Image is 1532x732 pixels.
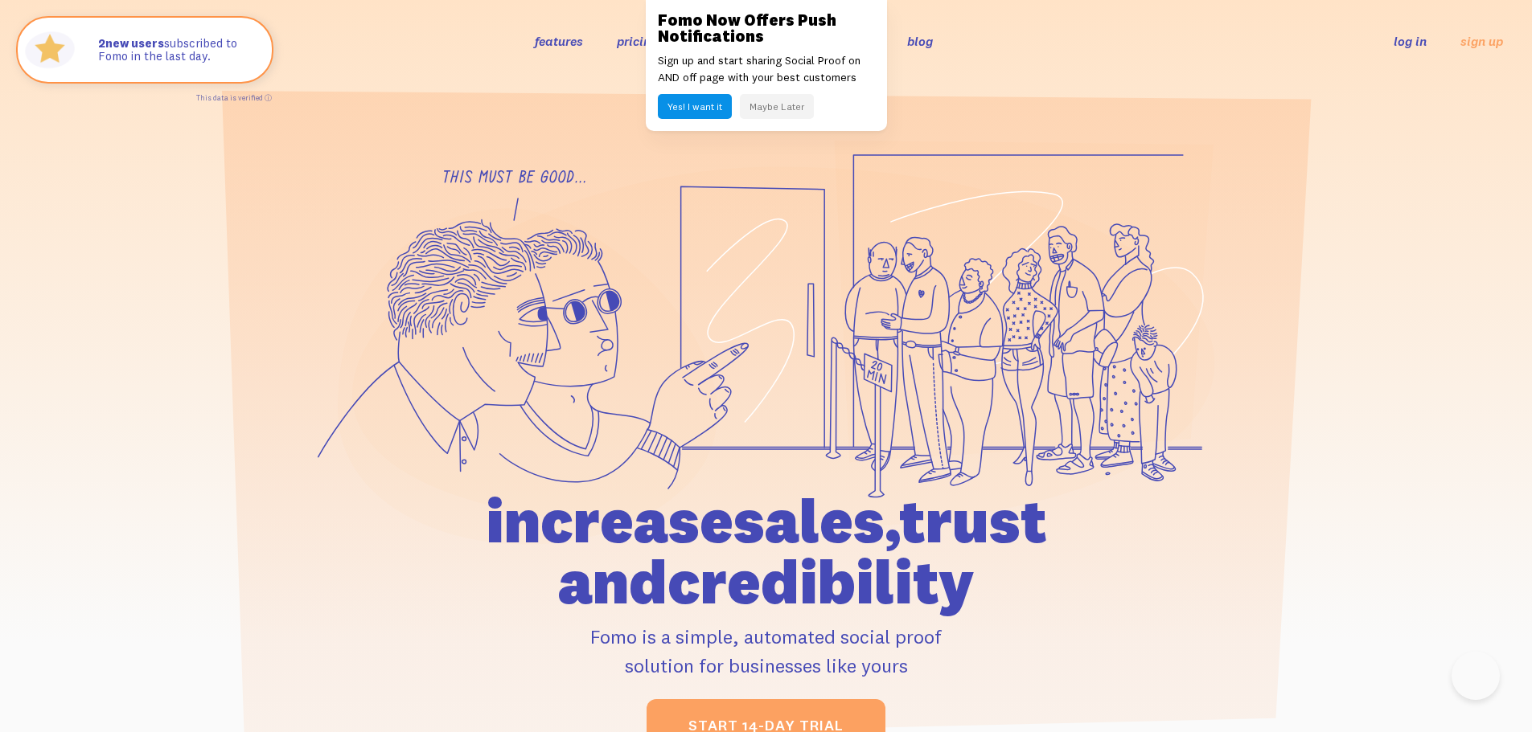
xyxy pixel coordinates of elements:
[98,35,164,51] strong: new users
[196,93,272,102] a: This data is verified ⓘ
[98,37,105,51] span: 2
[535,33,583,49] a: features
[907,33,933,49] a: blog
[658,94,732,119] button: Yes! I want it
[658,52,875,86] p: Sign up and start sharing Social Proof on AND off page with your best customers
[98,37,256,63] p: subscribed to Fomo in the last day.
[740,94,814,119] button: Maybe Later
[394,622,1139,680] p: Fomo is a simple, automated social proof solution for businesses like yours
[1394,33,1427,49] a: log in
[617,33,658,49] a: pricing
[1460,33,1503,50] a: sign up
[394,490,1139,612] h1: increase sales, trust and credibility
[1452,652,1500,700] iframe: Help Scout Beacon - Open
[21,21,79,79] img: Fomo
[658,12,875,44] h3: Fomo Now Offers Push Notifications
